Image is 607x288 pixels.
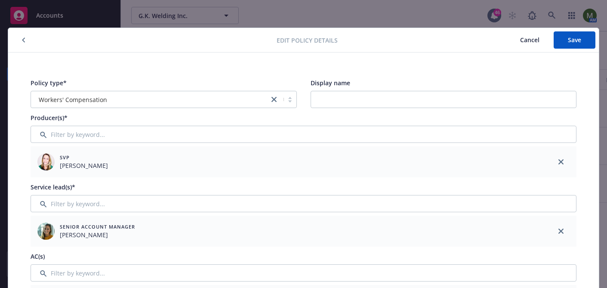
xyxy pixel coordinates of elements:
span: Workers' Compensation [39,95,107,104]
span: Senior Account Manager [60,223,135,230]
button: Save [554,31,595,49]
input: Filter by keyword... [31,126,576,143]
a: close [556,226,566,236]
span: Cancel [520,36,539,44]
img: employee photo [37,223,55,240]
span: Policy type* [31,79,67,87]
input: Filter by keyword... [31,264,576,282]
span: Producer(s)* [31,114,68,122]
span: Workers' Compensation [35,95,265,104]
input: Filter by keyword... [31,195,576,212]
img: employee photo [37,153,55,170]
span: SVP [60,154,108,161]
span: [PERSON_NAME] [60,161,108,170]
span: Service lead(s)* [31,183,75,191]
a: close [556,157,566,167]
button: Cancel [506,31,554,49]
span: Display name [311,79,350,87]
span: Save [568,36,581,44]
span: [PERSON_NAME] [60,230,135,239]
span: Edit policy details [277,36,338,45]
a: close [269,94,279,105]
span: AC(s) [31,252,45,260]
